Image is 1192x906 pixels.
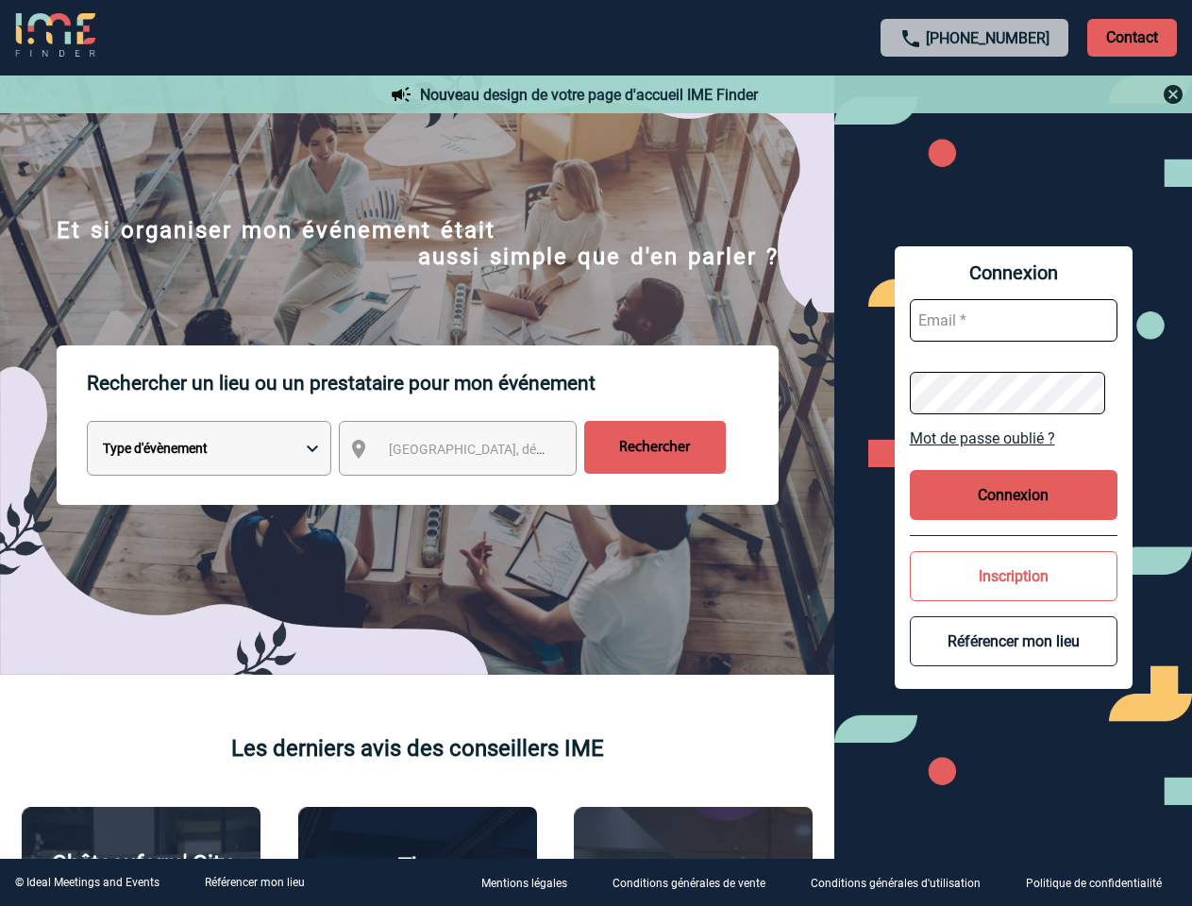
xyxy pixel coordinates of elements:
button: Connexion [910,470,1117,520]
p: Mentions légales [481,878,567,891]
p: The [GEOGRAPHIC_DATA] [309,853,527,906]
span: Connexion [910,261,1117,284]
input: Email * [910,299,1117,342]
button: Inscription [910,551,1117,601]
p: Politique de confidentialité [1026,878,1162,891]
a: Conditions générales de vente [597,874,796,892]
div: © Ideal Meetings and Events [15,876,159,889]
a: Mentions légales [466,874,597,892]
a: Référencer mon lieu [205,876,305,889]
p: Conditions générales d'utilisation [811,878,981,891]
p: Contact [1087,19,1177,57]
a: Conditions générales d'utilisation [796,874,1011,892]
a: Mot de passe oublié ? [910,429,1117,447]
p: Conditions générales de vente [613,878,765,891]
button: Référencer mon lieu [910,616,1117,666]
a: Politique de confidentialité [1011,874,1192,892]
p: Châteauform' City [GEOGRAPHIC_DATA] [32,850,250,903]
p: Agence 2ISD [629,855,758,881]
a: [PHONE_NUMBER] [926,29,1049,47]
